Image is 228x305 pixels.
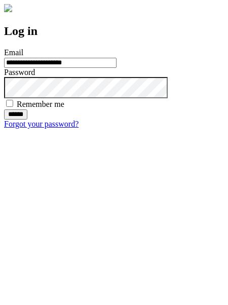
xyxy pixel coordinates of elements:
[4,24,224,38] h2: Log in
[4,120,79,128] a: Forgot your password?
[4,68,35,77] label: Password
[4,48,23,57] label: Email
[4,4,12,12] img: logo-4e3dc11c47720685a147b03b5a06dd966a58ff35d612b21f08c02c0306f2b779.png
[17,100,64,108] label: Remember me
